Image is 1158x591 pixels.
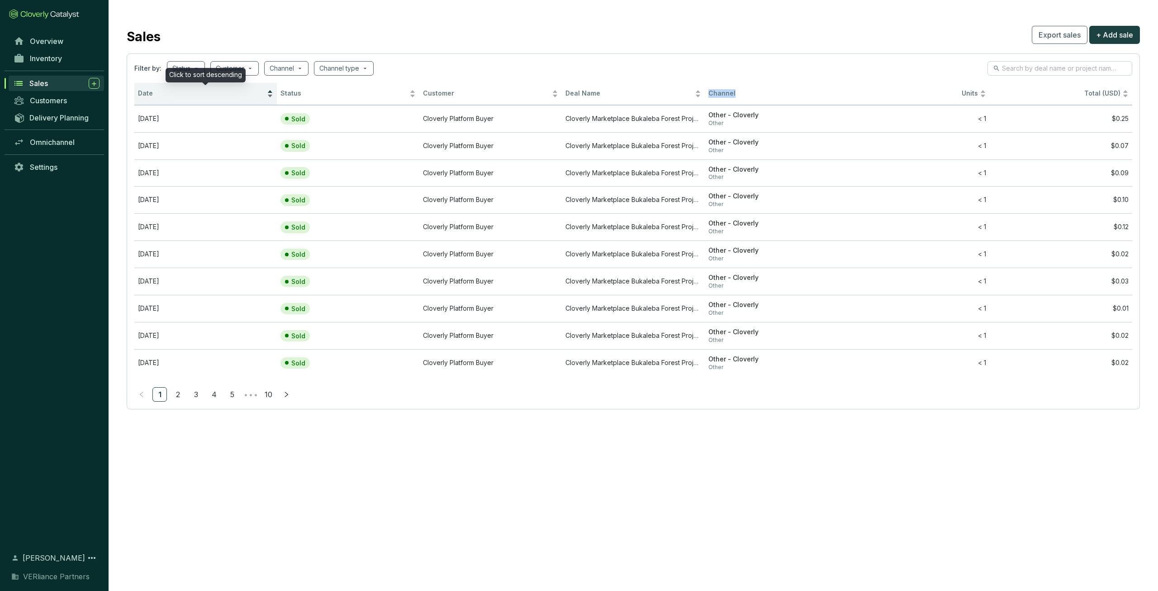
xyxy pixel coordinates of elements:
[708,228,844,235] span: Other
[708,173,844,181] span: Other
[847,240,990,268] td: < 1
[153,388,166,401] a: 1
[708,282,844,289] span: Other
[134,240,277,268] td: May 12 2023
[1039,29,1081,40] span: Export sales
[189,388,203,401] a: 3
[847,159,990,187] td: < 1
[134,64,161,73] span: Filter by:
[708,246,844,255] span: Other - Cloverly
[990,186,1132,213] td: $0.10
[138,391,145,398] span: left
[847,349,990,376] td: < 1
[261,388,275,401] a: 10
[9,34,104,49] a: Overview
[30,37,63,46] span: Overview
[134,186,277,213] td: May 10 2023
[562,83,704,105] th: Deal Name
[708,274,844,282] span: Other - Cloverly
[9,110,104,125] a: Delivery Planning
[243,387,257,402] li: Next 5 Pages
[1089,26,1140,44] button: + Add sale
[291,250,305,259] p: Sold
[261,387,275,402] li: 10
[9,51,104,66] a: Inventory
[705,83,847,105] th: Channel
[847,105,990,132] td: < 1
[419,240,562,268] td: Cloverly Platform Buyer
[419,349,562,376] td: Cloverly Platform Buyer
[225,388,239,401] a: 5
[134,83,277,105] th: Date
[562,186,704,213] td: Cloverly Marketplace Bukaleba Forest Project May 10
[708,138,844,147] span: Other - Cloverly
[562,213,704,240] td: Cloverly Marketplace Bukaleba Forest Project May 11
[29,113,89,122] span: Delivery Planning
[419,213,562,240] td: Cloverly Platform Buyer
[708,219,844,228] span: Other - Cloverly
[134,268,277,295] td: May 13 2023
[134,322,277,349] td: May 15 2023
[419,105,562,132] td: Cloverly Platform Buyer
[847,295,990,322] td: < 1
[166,68,246,82] div: Click to sort descending
[562,105,704,132] td: Cloverly Marketplace Bukaleba Forest Project May 06
[9,93,104,108] a: Customers
[708,201,844,208] span: Other
[847,322,990,349] td: < 1
[9,76,104,91] a: Sales
[207,388,221,401] a: 4
[708,192,844,201] span: Other - Cloverly
[127,27,161,46] h2: Sales
[138,89,265,98] span: Date
[29,79,48,88] span: Sales
[851,89,978,98] span: Units
[134,387,149,402] button: left
[708,309,844,317] span: Other
[562,159,704,187] td: Cloverly Marketplace Bukaleba Forest Project May 08
[562,295,704,322] td: Cloverly Marketplace Bukaleba Forest Project May 14
[291,278,305,286] p: Sold
[419,186,562,213] td: Cloverly Platform Buyer
[419,159,562,187] td: Cloverly Platform Buyer
[990,105,1132,132] td: $0.25
[291,305,305,313] p: Sold
[708,301,844,309] span: Other - Cloverly
[847,132,990,159] td: < 1
[562,240,704,268] td: Cloverly Marketplace Bukaleba Forest Project May 12
[134,105,277,132] td: May 06 2023
[562,268,704,295] td: Cloverly Marketplace Bukaleba Forest Project May 13
[847,213,990,240] td: < 1
[990,213,1132,240] td: $0.12
[30,54,62,63] span: Inventory
[847,186,990,213] td: < 1
[990,132,1132,159] td: $0.07
[9,135,104,150] a: Omnichannel
[708,111,844,120] span: Other - Cloverly
[562,349,704,376] td: Cloverly Marketplace Bukaleba Forest Project May 17
[134,387,149,402] li: Previous Page
[134,349,277,376] td: May 17 2023
[708,147,844,154] span: Other
[277,83,419,105] th: Status
[419,295,562,322] td: Cloverly Platform Buyer
[423,89,550,98] span: Customer
[291,332,305,340] p: Sold
[990,268,1132,295] td: $0.03
[30,163,57,172] span: Settings
[23,553,85,563] span: [PERSON_NAME]
[990,295,1132,322] td: $0.01
[990,159,1132,187] td: $0.09
[562,322,704,349] td: Cloverly Marketplace Bukaleba Forest Project May 15
[1084,89,1120,97] span: Total (USD)
[171,388,185,401] a: 2
[134,213,277,240] td: May 11 2023
[419,322,562,349] td: Cloverly Platform Buyer
[847,83,990,105] th: Units
[291,169,305,177] p: Sold
[708,336,844,344] span: Other
[847,268,990,295] td: < 1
